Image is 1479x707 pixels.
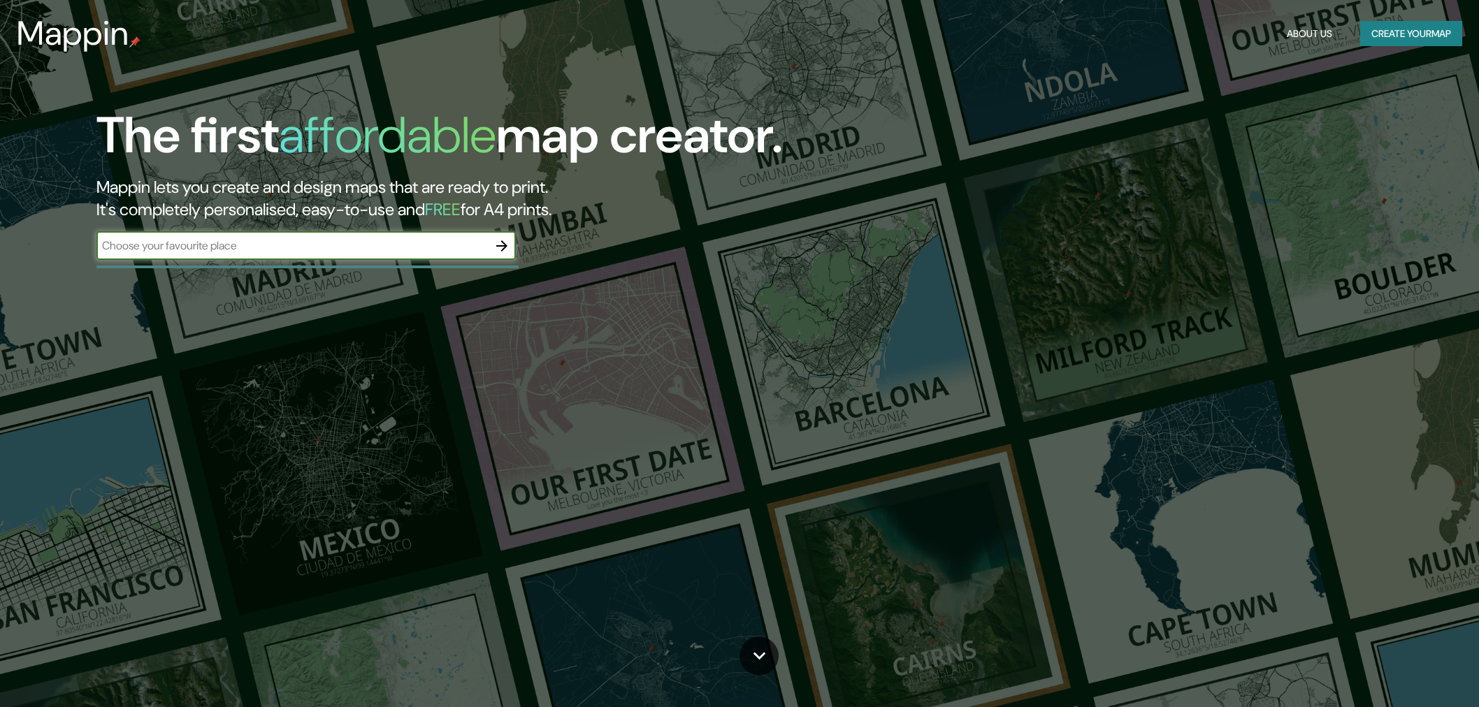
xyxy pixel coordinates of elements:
[129,36,140,48] img: mappin-pin
[425,198,461,220] h5: FREE
[96,106,783,176] h1: The first map creator.
[96,238,488,254] input: Choose your favourite place
[1360,21,1462,47] button: Create yourmap
[17,14,129,53] h3: Mappin
[96,176,836,221] h2: Mappin lets you create and design maps that are ready to print. It's completely personalised, eas...
[1281,21,1338,47] button: About Us
[279,103,496,168] h1: affordable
